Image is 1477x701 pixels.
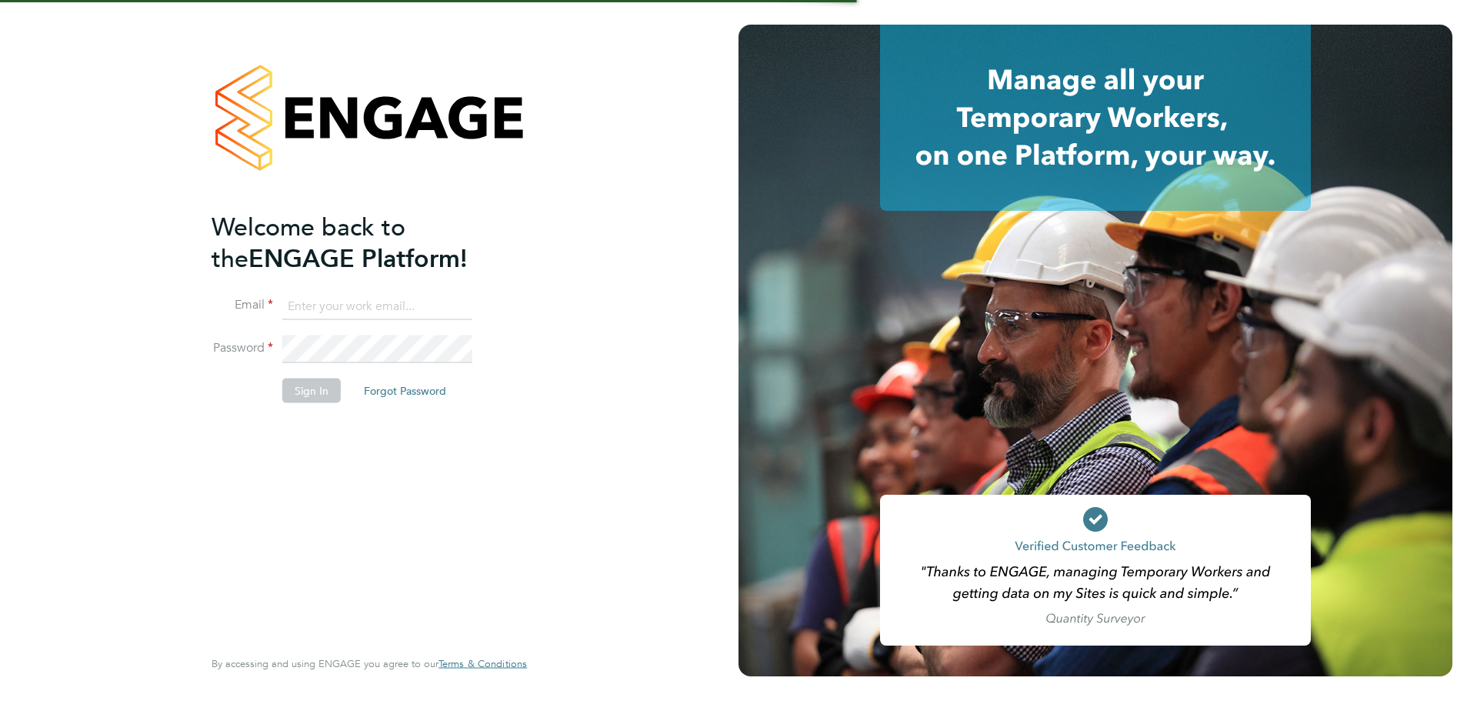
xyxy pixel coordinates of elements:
label: Password [212,340,273,356]
h2: ENGAGE Platform! [212,211,512,274]
label: Email [212,297,273,313]
span: Terms & Conditions [438,657,527,670]
button: Forgot Password [352,379,458,403]
input: Enter your work email... [282,292,472,320]
span: By accessing and using ENGAGE you agree to our [212,657,527,670]
button: Sign In [282,379,341,403]
span: Welcome back to the [212,212,405,273]
a: Terms & Conditions [438,658,527,670]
